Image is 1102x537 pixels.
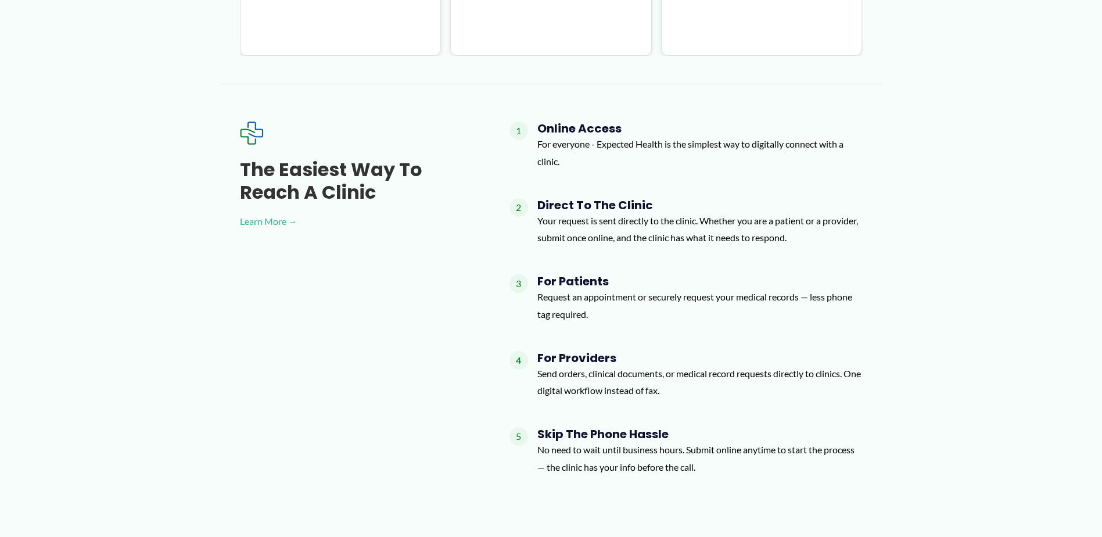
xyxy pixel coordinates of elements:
[537,212,863,246] p: Your request is sent directly to the clinic. Whether you are a patient or a provider, submit once...
[537,441,863,475] p: No need to wait until business hours. Submit online anytime to start the process — the clinic has...
[537,288,863,323] p: Request an appointment or securely request your medical records — less phone tag required.
[537,135,863,170] p: For everyone - Expected Health is the simplest way to digitally connect with a clinic.
[240,159,472,203] h3: The Easiest Way to Reach a Clinic
[537,427,863,441] h4: Skip the Phone Hassle
[509,121,528,140] span: 1
[509,351,528,370] span: 4
[240,121,263,145] img: Expected Healthcare Logo
[509,198,528,217] span: 2
[537,274,863,288] h4: For Patients
[240,213,472,230] a: Learn More →
[509,427,528,446] span: 5
[537,365,863,399] p: Send orders, clinical documents, or medical record requests directly to clinics. One digital work...
[537,121,863,135] h4: Online Access
[537,351,863,365] h4: For Providers
[537,198,863,212] h4: Direct to the Clinic
[509,274,528,293] span: 3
